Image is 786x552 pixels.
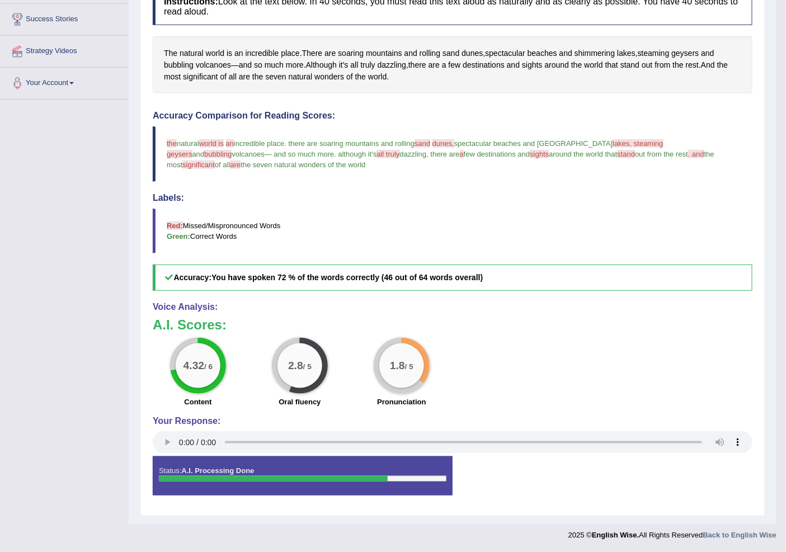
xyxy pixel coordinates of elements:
[405,363,413,371] small: / 5
[180,48,204,59] span: Click to see word definition
[153,36,752,93] div: . , , — . , . .
[613,139,663,148] span: lakes, steaming
[164,59,194,71] span: Click to see word definition
[454,139,613,148] span: spectacular beaches and [GEOGRAPHIC_DATA]
[642,59,652,71] span: Click to see word definition
[167,150,192,158] span: geysers
[167,232,190,240] b: Green:
[338,48,364,59] span: Click to see word definition
[339,59,349,71] span: Click to see word definition
[688,150,704,158] span: . and
[368,71,387,83] span: Click to see word definition
[549,150,617,158] span: around the world that
[464,150,530,158] span: few destinations and
[284,139,286,148] span: .
[655,59,671,71] span: Click to see word definition
[571,59,582,71] span: Click to see word definition
[153,317,227,332] b: A.I. Scores:
[360,59,375,71] span: Click to see word definition
[507,59,520,71] span: Click to see word definition
[545,59,570,71] span: Click to see word definition
[153,193,752,203] h4: Labels:
[204,150,232,158] span: bubbling
[400,150,427,158] span: dazzling
[620,59,639,71] span: Click to see word definition
[192,150,205,158] span: and
[164,71,181,83] span: Click to see word definition
[638,48,670,59] span: Click to see word definition
[431,150,460,158] span: there are
[460,150,464,158] span: a
[226,139,234,148] span: an
[592,531,639,540] strong: English Wise.
[183,71,218,83] span: Click to see word definition
[286,59,304,71] span: Click to see word definition
[183,360,204,372] big: 4.32
[324,48,336,59] span: Click to see word definition
[584,59,603,71] span: Click to see word definition
[420,48,440,59] span: Click to see word definition
[182,161,215,169] span: significant
[232,150,265,158] span: volcanoes
[338,150,376,158] span: although it's
[234,48,243,59] span: Click to see word definition
[605,59,618,71] span: Click to see word definition
[153,209,752,253] blockquote: Missed/Mispronounced Words Correct Words
[279,397,321,407] label: Oral fluency
[635,150,688,158] span: out from the rest
[153,111,752,121] h4: Accuracy Comparison for Reading Scores:
[701,59,715,71] span: Click to see word definition
[717,59,728,71] span: Click to see word definition
[334,150,336,158] span: .
[306,59,337,71] span: Click to see word definition
[239,71,250,83] span: Click to see word definition
[265,71,286,83] span: Click to see word definition
[617,48,636,59] span: Click to see word definition
[234,139,284,148] span: incredible place
[215,161,230,169] span: of all
[463,59,505,71] span: Click to see word definition
[568,525,776,541] div: 2025 © All Rights Reserved
[167,139,177,148] span: the
[404,48,417,59] span: Click to see word definition
[528,48,557,59] span: Click to see word definition
[686,59,699,71] span: Click to see word definition
[530,150,549,158] span: sights
[220,71,227,83] span: Click to see word definition
[449,59,461,71] span: Click to see word definition
[575,48,615,59] span: Click to see word definition
[314,71,344,83] span: Click to see word definition
[672,48,699,59] span: Click to see word definition
[227,48,232,59] span: Click to see word definition
[153,265,752,291] h5: Accuracy:
[184,397,211,407] label: Content
[426,150,429,158] span: ,
[672,59,683,71] span: Click to see word definition
[376,150,399,158] span: all truly
[378,59,406,71] span: Click to see word definition
[153,456,453,496] div: Status:
[289,139,415,148] span: there are soaring mountains and rolling
[408,59,426,71] span: Click to see word definition
[167,221,183,230] b: Red:
[265,150,272,158] span: —
[1,36,128,64] a: Strategy Videos
[281,48,299,59] span: Click to see word definition
[432,139,454,148] span: dunes,
[415,139,430,148] span: sand
[1,4,128,32] a: Success Stories
[703,531,776,540] strong: Back to English Wise
[559,48,572,59] span: Click to see word definition
[288,360,303,372] big: 2.8
[429,59,440,71] span: Click to see word definition
[355,71,366,83] span: Click to see word definition
[346,71,353,83] span: Click to see word definition
[164,48,177,59] span: Click to see word definition
[443,48,459,59] span: Click to see word definition
[204,363,213,371] small: / 6
[350,59,358,71] span: Click to see word definition
[211,273,483,282] b: You have spoken 72 % of the words correctly (46 out of 64 words overall)
[289,71,313,83] span: Click to see word definition
[274,150,335,158] span: and so much more
[303,363,312,371] small: / 5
